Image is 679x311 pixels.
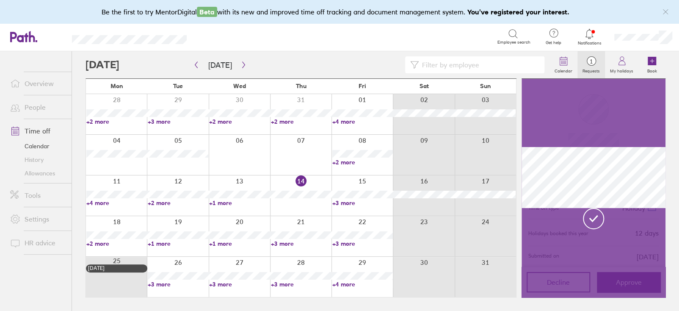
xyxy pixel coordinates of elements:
div: [DATE] [88,265,145,271]
a: History [3,153,72,167]
div: Be the first to try MentorDigital with its new and improved time off tracking and document manage... [102,7,578,17]
span: Employee search [497,40,530,45]
a: +4 more [86,199,147,207]
button: [DATE] [201,58,239,72]
a: +2 more [86,118,147,125]
a: +3 more [148,118,208,125]
a: +1 more [148,240,208,247]
span: Thu [295,83,306,89]
a: +3 more [332,199,393,207]
a: +2 more [332,158,393,166]
span: Beta [197,7,217,17]
a: +3 more [209,280,270,288]
span: Wed [233,83,246,89]
a: My holidays [605,51,638,78]
span: Mon [110,83,123,89]
a: Overview [3,75,72,92]
span: Get help [540,40,567,45]
a: People [3,99,72,116]
a: +2 more [148,199,208,207]
a: +2 more [270,118,331,125]
a: +2 more [209,118,270,125]
span: Sun [480,83,491,89]
a: Calendar [549,51,577,78]
span: Tue [173,83,183,89]
a: Tools [3,187,72,204]
a: Time off [3,122,72,139]
a: +3 more [270,240,331,247]
a: +3 more [148,280,208,288]
a: Calendar [3,139,72,153]
span: Notifications [576,41,603,46]
b: You've registered your interest. [467,8,569,16]
a: +2 more [86,240,147,247]
a: Notifications [576,28,603,46]
div: Search [210,33,231,40]
label: My holidays [605,66,638,74]
a: HR advice [3,234,72,251]
input: Filter by employee [419,57,539,73]
label: Calendar [549,66,577,74]
a: +1 more [209,199,270,207]
label: Book [642,66,662,74]
a: +4 more [332,118,393,125]
a: +4 more [332,280,393,288]
a: 1Requests [577,51,605,78]
a: Allowances [3,167,72,180]
a: Book [638,51,665,78]
a: +3 more [332,240,393,247]
span: 1 [577,58,605,65]
span: Fri [359,83,366,89]
a: +3 more [270,280,331,288]
a: +1 more [209,240,270,247]
a: Settings [3,211,72,228]
span: Sat [419,83,428,89]
label: Requests [577,66,605,74]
